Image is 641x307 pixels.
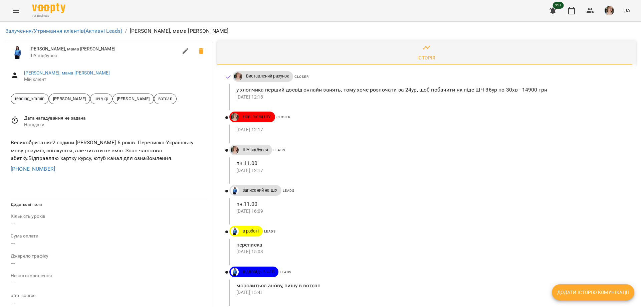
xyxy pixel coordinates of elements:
p: морозиться знову, пишу в вотсап [236,282,625,290]
p: --- [11,220,207,228]
span: Нагадати [24,122,207,128]
span: Нові після ШУ [239,114,275,120]
p: field-description [11,213,207,220]
span: [PERSON_NAME], мама [PERSON_NAME] [29,46,178,52]
img: 6afb9eb6cc617cb6866001ac461bd93f.JPG [605,6,614,15]
span: Closer [276,115,290,119]
p: [PERSON_NAME], мама [PERSON_NAME] [130,27,229,35]
span: Leads [273,148,285,152]
a: Дащенко Аня [229,186,239,194]
a: ДТ УКР Нечиполюк Мирослава https://us06web.zoom.us/j/87978670003 [229,113,239,121]
p: field-description [11,233,207,240]
span: Closer [294,75,308,79]
span: вотсап [154,96,176,102]
nav: breadcrumb [5,27,636,35]
p: у хлопчика перший досвід онлайн занять, тому хоче розпочати за 24ур, щоб побачити як піде ШЧ 36ур... [236,86,625,94]
span: відповідь в чаті [239,269,278,275]
p: field-description [11,292,207,299]
a: [PHONE_NUMBER] [11,166,55,172]
p: --- [11,299,207,307]
span: записаний на ШУ [239,187,281,193]
button: Menu [8,3,24,19]
span: шч укр [90,96,112,102]
p: переписка [236,241,625,249]
p: [DATE] 16:09 [236,208,625,215]
p: [DATE] 15:41 [236,289,625,296]
span: Мій клієнт [24,76,207,83]
img: Дащенко Аня [231,268,239,276]
a: Залучення/Утримання клієнтів(Активні Leads) [5,28,122,34]
p: [DATE] 12:18 [236,94,625,101]
img: ДТ УКР Нечиполюк Мирослава https://us06web.zoom.us/j/87978670003 [231,146,239,154]
p: --- [11,279,207,287]
span: ШУ відбувся [239,147,272,153]
span: Додаткові поля [11,202,42,207]
span: Leads [264,229,276,233]
a: Дащенко Аня [229,268,239,276]
span: 99+ [553,2,564,9]
img: Дащенко Аня [11,46,24,59]
span: ШУ відбувся [29,52,178,59]
p: --- [11,259,207,267]
a: [PERSON_NAME], мама [PERSON_NAME] [24,70,110,75]
span: UA [623,7,630,14]
span: reading_kramin [11,96,48,102]
span: в роботі [239,228,263,234]
img: Voopty Logo [32,3,65,13]
p: field-description [11,273,207,279]
p: пн.11.00 [236,200,625,208]
span: Дата нагадування не задана [24,115,207,122]
p: [DATE] 15:03 [236,249,625,255]
p: field-description [11,253,207,260]
li: / [125,27,127,35]
span: [PERSON_NAME] [49,96,90,102]
p: [DATE] 12:17 [236,127,625,133]
p: пн.11.00 [236,159,625,167]
span: Додати історію комунікації [557,288,629,296]
a: Дащенко Аня [229,227,239,235]
img: ДТ УКР Нечиполюк Мирослава https://us06web.zoom.us/j/87978670003 [231,113,239,121]
button: Додати історію комунікації [552,284,634,300]
p: --- [11,240,207,248]
button: UA [621,4,633,17]
a: ДТ УКР Нечиполюк Мирослава https://us06web.zoom.us/j/87978670003 [233,72,242,81]
span: For Business [32,14,65,18]
p: [DATE] 12:17 [236,167,625,174]
span: Leads [283,189,294,192]
span: Виставлений рахунок [242,73,293,79]
span: [PERSON_NAME] [113,96,154,102]
a: ДТ УКР Нечиполюк Мирослава https://us06web.zoom.us/j/87978670003 [229,146,239,154]
div: Історія [417,54,436,62]
img: ДТ УКР Нечиполюк Мирослава https://us06web.zoom.us/j/87978670003 [234,72,242,81]
span: Leads [280,270,291,274]
img: Дащенко Аня [231,227,239,235]
div: Великобританія-2 години.[PERSON_NAME] 5 років. Переписка.Українську мову розуміє, спілкуєтся, але... [9,137,208,164]
img: Дащенко Аня [231,186,239,194]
